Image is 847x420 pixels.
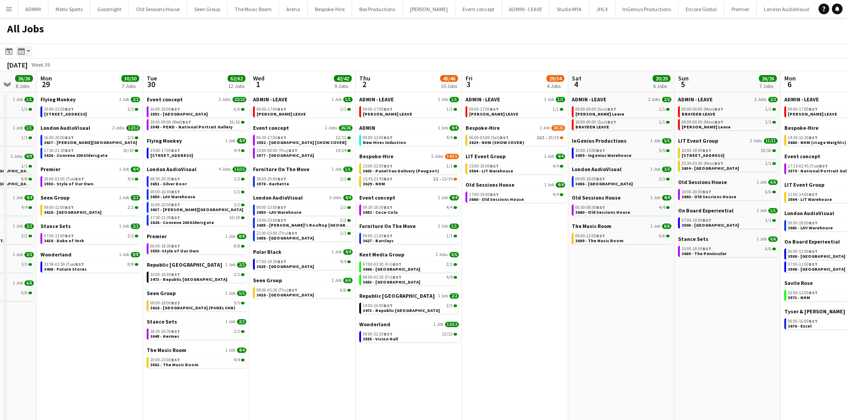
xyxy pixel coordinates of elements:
span: London AudioVisual [572,166,622,172]
span: 1 Job [332,167,341,172]
div: ADMIN - LEAVE2 Jobs2/200:00-00:00 (Mon)BST1/1BRAYDEN LEAVE08:00-00:00 (Mon)BST1/1[PERSON_NAME] Leave [678,96,778,137]
span: Bespoke-Hire [359,153,393,160]
span: ANDY LEAVE [257,111,306,117]
span: 08:00-00:00 (Sun) [575,107,616,112]
span: Shane Leave [682,124,731,130]
span: 1 Job [757,180,767,185]
a: ADMIN - LEAVE1 Job1/1 [253,96,353,103]
span: ANDY LEAVE [363,111,412,117]
span: 2 Jobs [648,97,660,102]
a: ADMIN - LEAVE1 Job1/1 [466,96,565,103]
div: InGenius Productions1 Job5/510:00-15:00BST5/53659 - Ingenius Warehouse [572,137,671,166]
span: ADMIN - LEAVE [253,96,288,103]
a: 08:00-00:00 (Mon)BST1/1[PERSON_NAME] Leave [682,119,776,129]
span: 1/1 [556,97,565,102]
span: 1/1 [659,120,665,124]
span: 3613 - 245 Regent Street [44,111,87,117]
span: 4/4 [237,138,246,144]
span: 09:00-17:00 [469,107,499,112]
span: 20/25 [548,136,559,140]
span: 26I [537,136,545,140]
span: 26/26 [339,125,353,131]
div: ADMIN - LEAVE1 Job1/109:00-17:00BST1/1[PERSON_NAME] LEAVE [466,96,565,124]
a: 15:00-17:00BST4/4[STREET_ADDRESS] [150,148,245,158]
span: BST [490,163,499,169]
span: BST [75,176,84,182]
button: [PERSON_NAME] [403,0,455,18]
span: LIT Event Group [466,153,506,160]
span: BST [384,176,393,182]
span: 6/6 [234,107,240,112]
span: New Hires Induction [363,140,406,145]
span: 1 Job [119,97,129,102]
span: 5/5 [659,148,665,153]
span: Old Sessions House [678,179,727,185]
span: LIT Event Group [784,181,824,188]
span: 3680 - NHM (stage Weights) [788,140,846,145]
a: 08:00-00:00 (Sun)BST1/1[PERSON_NAME] Leave [575,106,670,116]
span: BST [277,135,286,140]
span: LIT Event Group [678,137,718,144]
span: Event concept [147,96,183,103]
span: 5/5 [662,138,671,144]
span: BST [500,135,509,140]
span: BST [384,163,393,169]
a: ADMIN - LEAVE1 Job1/1 [359,96,459,103]
button: The Music Room [228,0,279,18]
span: 3577 - Kensington Palace [257,152,314,158]
button: ADMIN - LEAVE [502,0,550,18]
a: LIT Event Group1 Job4/4 [466,153,565,160]
a: 09:00-17:00BST1/1[PERSON_NAME] LEAVE [363,106,457,116]
span: 09:00-17:00 [788,107,818,112]
span: BST [596,176,605,182]
a: InGenius Productions1 Job5/5 [572,137,671,144]
a: Furniture On The Move1 Job1/1 [253,166,353,172]
span: 10:00-15:00 [575,148,605,153]
span: 6/6 [768,180,778,185]
span: 1/1 [446,164,453,168]
a: Event concept2 Jobs26/26 [253,124,353,131]
a: Old Sessions House1 Job4/4 [466,181,565,188]
a: London AudioVisual4 Jobs15/15 [147,166,246,172]
span: 15:45-23:45 [363,177,393,181]
span: 14:30-16:30 [788,136,818,140]
a: Bespoke-Hire2 Jobs14/15 [359,153,459,160]
span: Event concept [253,124,289,131]
button: Motiv Sports [48,0,90,18]
div: Bespoke-Hire2 Jobs14/1515:00-22:00BST1/13603 - Panel Van Delivery (Peugeot)15:45-23:45BST2I•13/14... [359,153,459,194]
div: London AudioVisual4 Jobs15/1508:30-20:30BST2/23651 - Silver Door09:00-16:00BST1/13650 - LAV Wareh... [147,166,246,233]
span: 3629 - NHM [363,181,385,187]
a: 23:30-03:30 (Mon)BST1/13634 - [GEOGRAPHIC_DATA] [682,160,776,171]
span: ADMIN - LEAVE [784,96,819,103]
a: 16:00-18:00BST6/63552 - [GEOGRAPHIC_DATA] [150,106,245,116]
button: ADMIN [18,0,48,18]
span: BST [171,106,180,112]
span: BST [607,119,616,125]
span: 2 Jobs [112,125,124,131]
span: 2 Jobs [219,97,231,102]
span: 16/16 [229,120,240,124]
span: 1 Job [119,167,129,172]
div: Premier1 Job4/420:00-01:00 (Tue)BST4/43550 - Style of Our Own [40,166,140,194]
span: 2I [433,177,438,181]
span: 1/1 [450,97,459,102]
a: London AudioVisual1 Job3/3 [572,166,671,172]
span: Bespoke-Hire [466,124,500,131]
span: 2 Jobs [431,154,443,159]
a: 09:00-18:00BST3/33656 - [GEOGRAPHIC_DATA] [575,176,670,186]
span: 4/4 [556,154,565,159]
span: 16:00-20:00 [44,136,74,140]
button: Bespoke-Hire [308,0,352,18]
a: 06:00-05:00 (Sat)BST26I•20/253629 - NHM (SHOW COVER) [469,135,563,145]
a: Bespoke-Hire1 Job20/25 [466,124,565,131]
span: 10:00-18:00 [682,148,711,153]
span: 00:00-00:00 (Mon) [682,107,723,112]
span: ADMIN - LEAVE [466,96,500,103]
span: 1 Job [438,97,448,102]
span: 20:00-01:00 (Tue) [44,177,84,181]
span: 18:00-00:00 (Wed) [150,120,191,124]
span: BST [277,106,286,112]
span: InGenius Productions [572,137,626,144]
span: 15:00-17:00 [150,148,180,153]
span: 1 Job [544,182,554,188]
